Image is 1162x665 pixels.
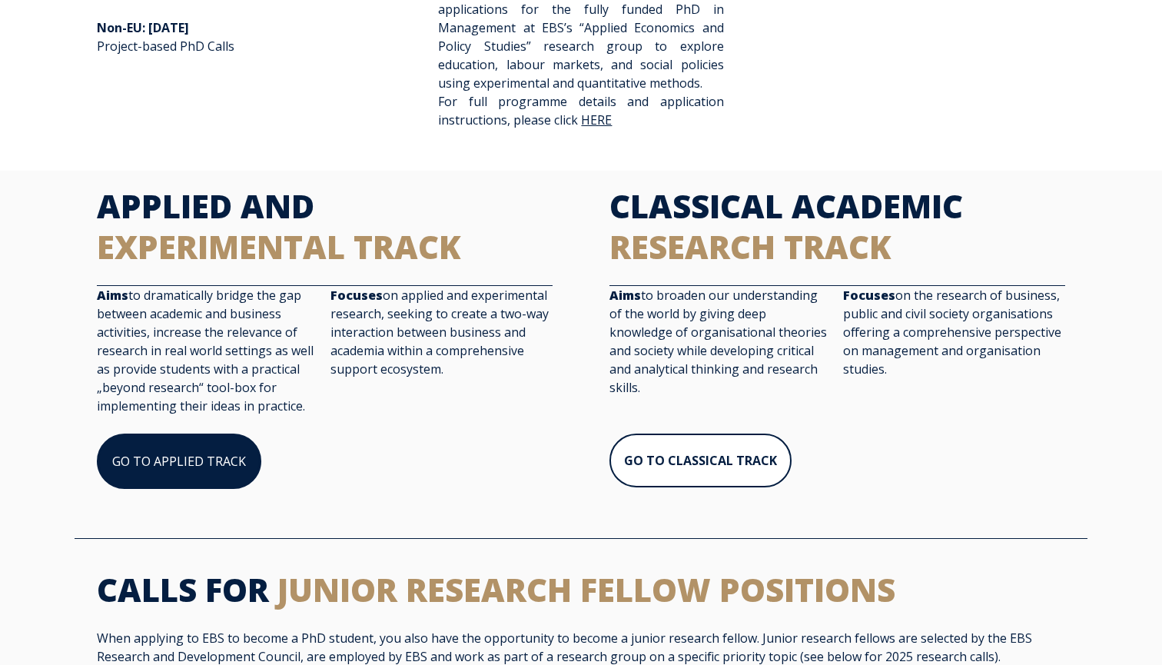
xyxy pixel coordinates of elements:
strong: Aims [609,287,641,304]
strong: Focuses [843,287,895,304]
h2: CLASSICAL ACADEMIC [609,186,1065,267]
span: on the research of business, public and civil society organisations offering a comprehensive pers... [843,287,1061,377]
span: JUNIOR RESEARCH FELLOW POSITIONS [277,567,895,611]
span: on applied and experimental research, seeking to create a two-way interaction between business an... [330,287,549,377]
span: EXPERIMENTAL TRACK [97,224,461,268]
span: to broaden our understanding of the world by giving deep knowledge of organisational theories and... [609,287,827,396]
span: RESEARCH TRACK [609,224,891,268]
strong: Aims [97,287,128,304]
span: Non-EU: [DATE] [97,19,189,36]
a: GO TO CLASSICAL TRACK [609,434,792,487]
h2: CALLS FOR [97,570,1065,610]
span: to dramatically bridge the gap between academic and business activities, increase the relevance o... [97,287,314,414]
span: For full programme details and application instructions, please click [438,93,723,128]
h2: APPLIED AND [97,186,553,267]
a: GO TO APPLIED TRACK [97,434,261,489]
a: HERE [581,111,612,128]
strong: Focuses [330,287,383,304]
